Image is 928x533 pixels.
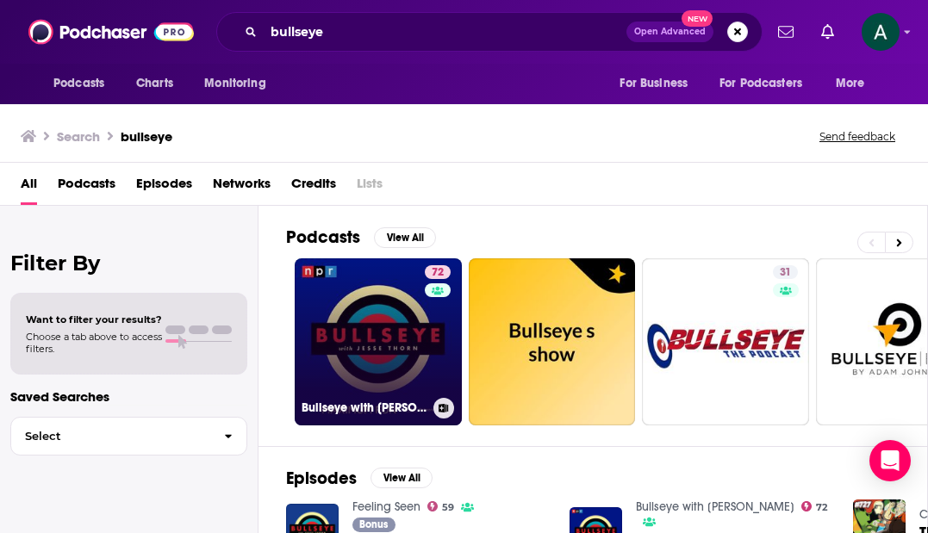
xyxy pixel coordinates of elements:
[192,67,288,100] button: open menu
[371,468,433,488] button: View All
[771,17,800,46] a: Show notifications dropdown
[425,265,451,279] a: 72
[53,71,104,96] span: Podcasts
[773,265,798,279] a: 31
[286,226,360,248] h2: Podcasts
[427,501,455,511] a: 59
[136,170,192,205] a: Episodes
[57,128,100,145] h3: Search
[814,17,841,46] a: Show notifications dropdown
[719,71,802,96] span: For Podcasters
[136,71,173,96] span: Charts
[41,67,127,100] button: open menu
[862,13,900,51] img: User Profile
[682,10,713,27] span: New
[642,258,809,425] a: 31
[359,519,388,530] span: Bonus
[442,504,454,511] span: 59
[10,417,247,456] button: Select
[636,499,794,514] a: Bullseye with Jesse Thorn
[291,170,336,205] a: Credits
[295,258,462,425] a: 72Bullseye with [PERSON_NAME]
[286,468,433,489] a: EpisodesView All
[708,67,827,100] button: open menu
[836,71,865,96] span: More
[204,71,265,96] span: Monitoring
[816,504,827,511] span: 72
[634,28,706,36] span: Open Advanced
[626,22,713,42] button: Open AdvancedNew
[869,440,911,481] div: Open Intercom Messenger
[814,129,900,144] button: Send feedback
[21,170,37,205] a: All
[26,331,162,355] span: Choose a tab above to access filters.
[862,13,900,51] span: Logged in as ashley88139
[58,170,115,205] a: Podcasts
[11,431,210,442] span: Select
[607,67,709,100] button: open menu
[357,170,383,205] span: Lists
[780,264,791,282] span: 31
[286,468,357,489] h2: Episodes
[620,71,688,96] span: For Business
[286,226,436,248] a: PodcastsView All
[28,15,194,48] img: Podchaser - Follow, Share and Rate Podcasts
[374,227,436,248] button: View All
[216,12,763,52] div: Search podcasts, credits, & more...
[824,67,887,100] button: open menu
[352,499,420,514] a: Feeling Seen
[302,400,427,415] h3: Bullseye with [PERSON_NAME]
[26,313,162,325] span: Want to filter your results?
[801,501,828,511] a: 72
[862,13,900,51] button: Show profile menu
[264,18,626,46] input: Search podcasts, credits, & more...
[121,128,172,145] h3: bullseye
[10,251,247,276] h2: Filter By
[125,67,184,100] a: Charts
[213,170,271,205] a: Networks
[10,388,247,405] p: Saved Searches
[432,264,444,282] span: 72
